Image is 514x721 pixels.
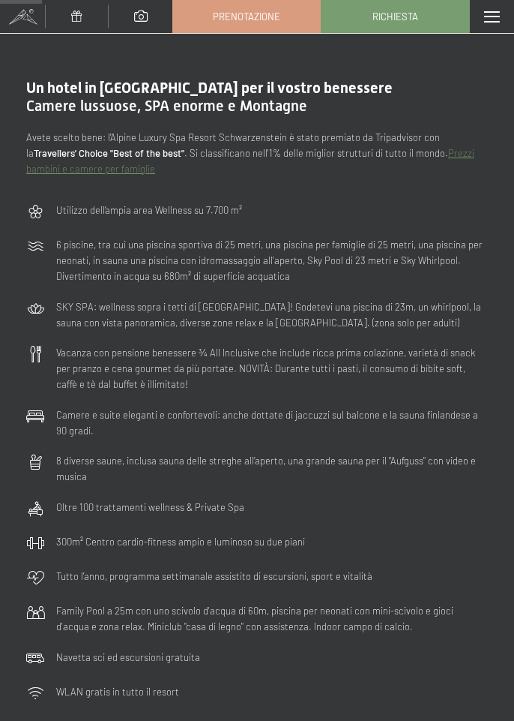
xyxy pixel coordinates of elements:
span: Richiesta [372,10,418,23]
span: Prenotazione [213,10,280,23]
p: Utilizzo dell‘ampia area Wellness su 7.700 m² [56,203,242,218]
p: Family Pool a 25m con uno scivolo d'acqua di 60m, piscina per neonati con mini-scivolo e gioci d'... [56,603,488,635]
span: Un hotel in [GEOGRAPHIC_DATA] per il vostro benessere [26,79,393,97]
a: Richiesta [321,1,468,32]
a: Prenotazione [173,1,320,32]
span: Camere lussuose, SPA enorme e Montagne [26,97,307,115]
p: SKY SPA: wellness sopra i tetti di [GEOGRAPHIC_DATA]! Godetevi una piscina di 23m, un whirlpool, ... [56,299,488,331]
p: Avete scelto bene: l’Alpine Luxury Spa Resort Schwarzenstein è stato premiato da Tripadvisor con ... [26,130,488,176]
p: Oltre 100 trattamenti wellness & Private Spa [56,500,244,515]
p: Vacanza con pensione benessere ¾ All Inclusive che include ricca prima colazione, varietà di snac... [56,345,488,392]
p: 8 diverse saune, inclusa sauna delle streghe all’aperto, una grande sauna per il "Aufguss" con vi... [56,453,488,485]
p: WLAN gratis in tutto il resort [56,684,179,700]
p: Navetta sci ed escursioni gratuita [56,650,200,665]
p: Tutto l’anno, programma settimanale assistito di escursioni, sport e vitalità [56,569,372,584]
a: Prezzi bambini e camere per famiglie [26,147,474,175]
p: Camere e suite eleganti e confortevoli: anche dottate di jaccuzzi sul balcone e la sauna finlande... [56,407,488,439]
p: 6 piscine, tra cui una piscina sportiva di 25 metri, una piscina per famiglie di 25 metri, una pi... [56,237,488,284]
strong: Travellers' Choice "Best of the best" [34,147,184,159]
p: 300m² Centro cardio-fitness ampio e luminoso su due piani [56,534,305,550]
